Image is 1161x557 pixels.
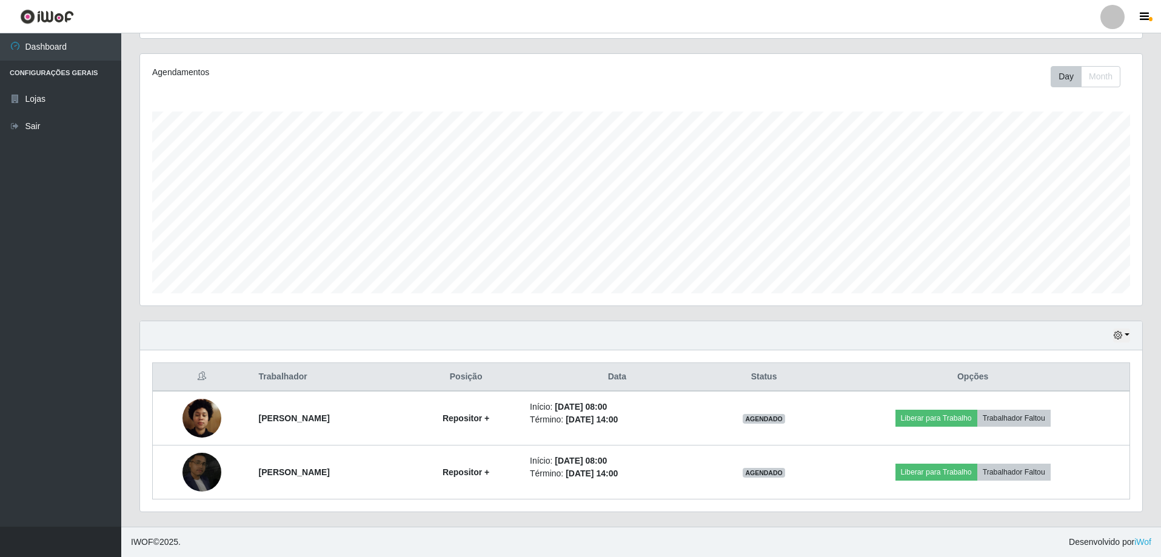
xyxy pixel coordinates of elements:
time: [DATE] 08:00 [555,456,607,465]
li: Término: [530,467,704,480]
button: Liberar para Trabalho [895,464,977,481]
li: Início: [530,455,704,467]
th: Trabalhador [252,363,410,392]
time: [DATE] 08:00 [555,402,607,412]
div: First group [1051,66,1120,87]
button: Trabalhador Faltou [977,464,1051,481]
th: Posição [409,363,523,392]
span: Desenvolvido por [1069,536,1151,549]
time: [DATE] 14:00 [566,469,618,478]
th: Data [523,363,712,392]
th: Status [712,363,817,392]
img: 1754265103514.jpeg [182,438,221,507]
li: Término: [530,413,704,426]
div: Toolbar with button groups [1051,66,1130,87]
div: Agendamentos [152,66,549,79]
strong: [PERSON_NAME] [259,467,330,477]
img: CoreUI Logo [20,9,74,24]
strong: [PERSON_NAME] [259,413,330,423]
a: iWof [1134,537,1151,547]
img: 1753649858037.jpeg [182,392,221,444]
li: Início: [530,401,704,413]
time: [DATE] 14:00 [566,415,618,424]
strong: Repositor + [443,413,489,423]
button: Month [1081,66,1120,87]
button: Liberar para Trabalho [895,410,977,427]
span: AGENDADO [743,414,785,424]
button: Trabalhador Faltou [977,410,1051,427]
span: © 2025 . [131,536,181,549]
span: AGENDADO [743,468,785,478]
strong: Repositor + [443,467,489,477]
th: Opções [816,363,1129,392]
span: IWOF [131,537,153,547]
button: Day [1051,66,1082,87]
